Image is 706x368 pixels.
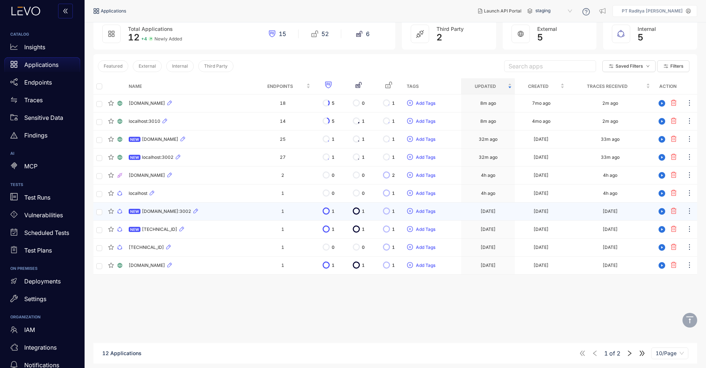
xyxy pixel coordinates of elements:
td: 1 [253,221,314,239]
button: Featured [98,60,128,72]
a: Integrations [4,340,80,358]
td: 27 [253,149,314,167]
span: NEW [129,137,140,142]
button: ellipsis [685,151,693,163]
button: plus-circleAdd Tags [407,187,436,199]
p: Sensitive Data [24,114,63,121]
a: Vulnerabilities [4,208,80,225]
button: plus-circleAdd Tags [407,115,436,127]
div: [DATE] [481,227,496,232]
div: [DATE] [534,155,549,160]
a: IAM [4,323,80,340]
span: right [626,350,633,357]
span: NEW [129,155,140,160]
a: MCP [4,159,80,177]
span: Updated [464,82,506,90]
div: 2m ago [602,119,618,124]
span: ellipsis [686,225,693,234]
span: Add Tags [416,101,435,106]
span: 2 [392,173,395,178]
span: Add Tags [416,227,435,232]
span: ellipsis [686,189,693,198]
span: ellipsis [686,135,693,144]
button: double-left [58,4,73,18]
span: plus-circle [407,136,413,143]
a: Scheduled Tests [4,225,80,243]
p: Test Runs [24,194,50,201]
span: star [108,172,114,178]
span: star [108,262,114,268]
span: star [108,244,114,250]
span: down [646,64,650,68]
p: Insights [24,44,45,50]
button: play-circle [656,97,668,109]
span: plus-circle [407,208,413,215]
span: 1 [362,227,365,232]
div: 4h ago [603,191,617,196]
span: Newly Added [154,36,182,42]
span: 0 [362,245,365,250]
span: [DOMAIN_NAME] [129,173,165,178]
span: swap [10,96,18,104]
h6: TESTS [10,183,74,187]
span: star [108,100,114,106]
span: [TECHNICAL_ID] [129,245,164,250]
button: play-circle [656,206,668,217]
span: play-circle [656,154,667,161]
div: 7mo ago [532,101,550,106]
span: External [139,64,156,69]
button: ellipsis [685,169,693,181]
button: plus-circleAdd Tags [407,151,436,163]
span: plus-circle [407,100,413,107]
span: plus-circle [407,262,413,269]
button: ellipsis [685,260,693,271]
button: plus-circleAdd Tags [407,224,436,235]
button: Internal [166,60,194,72]
span: ellipsis [686,171,693,180]
td: 14 [253,112,314,131]
span: Total Applications [128,26,173,32]
span: 1 [392,263,395,268]
div: 4h ago [481,191,495,196]
button: ellipsis [685,187,693,199]
span: [TECHNICAL_ID] [142,227,177,232]
span: star [108,154,114,160]
span: Add Tags [416,245,435,250]
button: play-circle [656,133,668,145]
span: Add Tags [416,173,435,178]
a: Sensitive Data [4,110,80,128]
p: Settings [24,296,46,302]
div: [DATE] [481,245,496,250]
span: Add Tags [416,191,435,196]
div: [DATE] [603,263,618,268]
span: play-circle [656,172,667,179]
span: staging [535,5,574,17]
span: Filters [670,64,684,69]
div: 4mo ago [532,119,550,124]
h6: ORGANIZATION [10,315,74,319]
span: 1 [362,155,365,160]
span: play-circle [656,136,667,143]
span: 5 [638,32,643,43]
span: [DOMAIN_NAME] [129,101,165,106]
div: [DATE] [534,209,549,214]
div: 8m ago [480,119,496,124]
span: of [604,350,620,357]
span: 2 [436,32,442,43]
span: 1 [392,209,395,214]
td: 1 [253,239,314,257]
a: Findings [4,128,80,146]
span: 1 [332,155,335,160]
span: play-circle [656,100,667,107]
span: External [537,26,557,32]
span: Saved Filters [616,64,643,69]
span: 0 [362,173,365,178]
span: 1 [362,119,365,124]
div: [DATE] [534,173,549,178]
a: Deployments [4,274,80,292]
span: warning [10,132,18,139]
span: localhost:3010 [129,119,160,124]
span: Launch API Portal [484,8,521,14]
button: Third Party [198,60,233,72]
button: play-circle [656,169,668,181]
